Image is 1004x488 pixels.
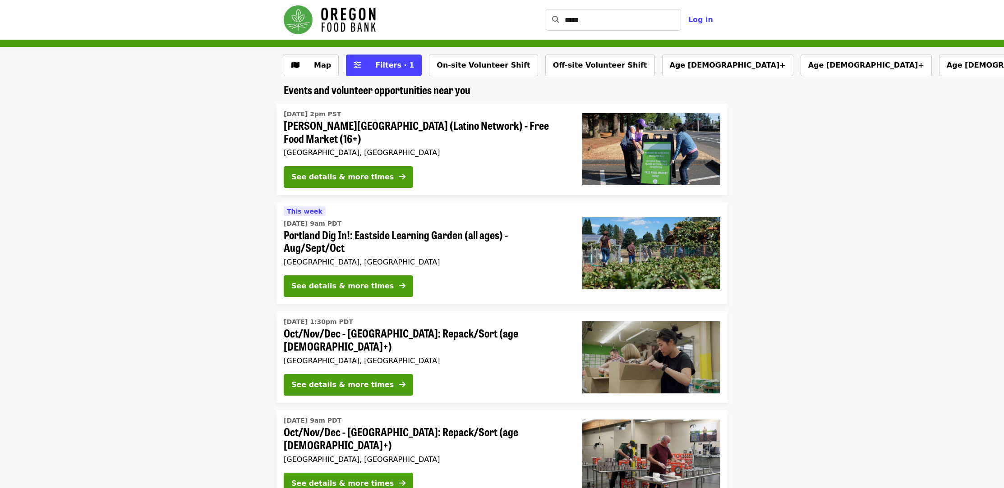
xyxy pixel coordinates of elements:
[565,9,681,31] input: Search
[284,166,413,188] button: See details & more times
[291,379,394,390] div: See details & more times
[284,327,568,353] span: Oct/Nov/Dec - [GEOGRAPHIC_DATA]: Repack/Sort (age [DEMOGRAPHIC_DATA]+)
[399,282,405,290] i: arrow-right icon
[284,82,470,97] span: Events and volunteer opportunities near you
[276,104,728,195] a: See details for "Rigler Elementary School (Latino Network) - Free Food Market (16+)"
[287,208,322,215] span: This week
[284,228,568,255] span: Portland Dig In!: Eastside Learning Garden (all ages) - Aug/Sept/Oct
[582,217,720,289] img: Portland Dig In!: Eastside Learning Garden (all ages) - Aug/Sept/Oct organized by Oregon Food Bank
[399,380,405,389] i: arrow-right icon
[284,416,341,425] time: [DATE] 9am PDT
[284,356,568,365] div: [GEOGRAPHIC_DATA], [GEOGRAPHIC_DATA]
[284,317,353,327] time: [DATE] 1:30pm PDT
[662,55,793,76] button: Age [DEMOGRAPHIC_DATA]+
[375,61,414,69] span: Filters · 1
[291,172,394,182] div: See details & more times
[354,61,361,69] i: sliders-h icon
[284,5,376,34] img: Oregon Food Bank - Home
[284,109,341,119] time: [DATE] 2pm PST
[291,281,394,292] div: See details & more times
[284,219,341,228] time: [DATE] 9am PDT
[801,55,932,76] button: Age [DEMOGRAPHIC_DATA]+
[284,455,568,464] div: [GEOGRAPHIC_DATA], [GEOGRAPHIC_DATA]
[346,55,422,76] button: Filters (1 selected)
[284,119,568,145] span: [PERSON_NAME][GEOGRAPHIC_DATA] (Latino Network) - Free Food Market (16+)
[276,202,728,305] a: See details for "Portland Dig In!: Eastside Learning Garden (all ages) - Aug/Sept/Oct"
[429,55,538,76] button: On-site Volunteer Shift
[399,479,405,488] i: arrow-right icon
[284,55,339,76] button: Show map view
[291,61,299,69] i: map icon
[552,15,559,24] i: search icon
[284,258,568,266] div: [GEOGRAPHIC_DATA], [GEOGRAPHIC_DATA]
[582,113,720,185] img: Rigler Elementary School (Latino Network) - Free Food Market (16+) organized by Oregon Food Bank
[681,11,720,29] button: Log in
[276,311,728,403] a: See details for "Oct/Nov/Dec - Portland: Repack/Sort (age 8+)"
[284,148,568,157] div: [GEOGRAPHIC_DATA], [GEOGRAPHIC_DATA]
[314,61,331,69] span: Map
[399,173,405,181] i: arrow-right icon
[688,15,713,24] span: Log in
[284,374,413,396] button: See details & more times
[284,275,413,297] button: See details & more times
[545,55,655,76] button: Off-site Volunteer Shift
[284,425,568,452] span: Oct/Nov/Dec - [GEOGRAPHIC_DATA]: Repack/Sort (age [DEMOGRAPHIC_DATA]+)
[582,321,720,393] img: Oct/Nov/Dec - Portland: Repack/Sort (age 8+) organized by Oregon Food Bank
